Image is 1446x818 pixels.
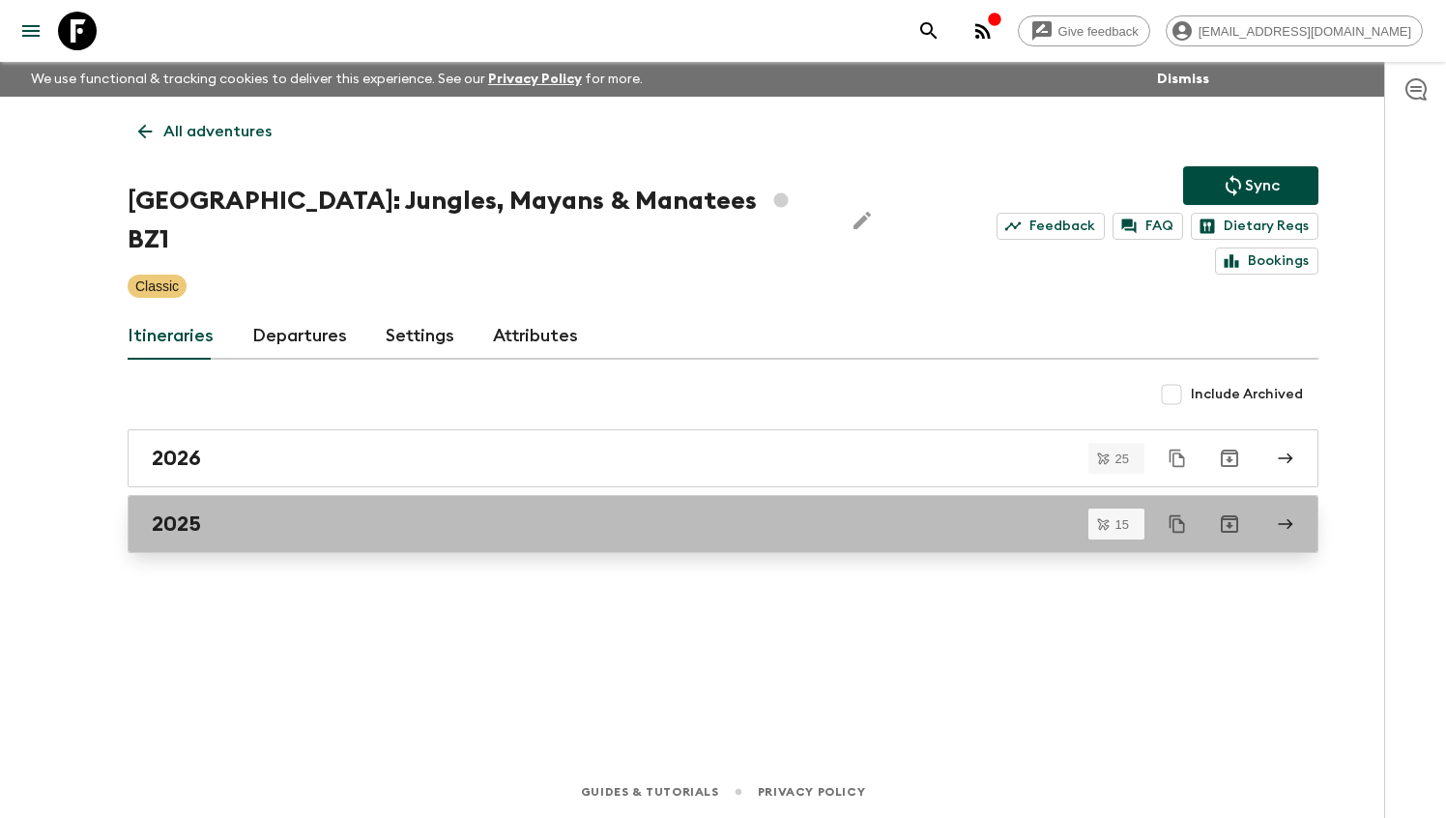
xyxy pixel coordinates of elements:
[1188,24,1422,39] span: [EMAIL_ADDRESS][DOMAIN_NAME]
[1160,507,1195,541] button: Duplicate
[488,73,582,86] a: Privacy Policy
[493,313,578,360] a: Attributes
[1018,15,1150,46] a: Give feedback
[1191,385,1303,404] span: Include Archived
[1210,505,1249,543] button: Archive
[1160,441,1195,476] button: Duplicate
[1104,518,1141,531] span: 15
[1215,248,1318,275] a: Bookings
[23,62,651,97] p: We use functional & tracking cookies to deliver this experience. See our for more.
[135,277,179,296] p: Classic
[1113,213,1183,240] a: FAQ
[1152,66,1214,93] button: Dismiss
[1166,15,1423,46] div: [EMAIL_ADDRESS][DOMAIN_NAME]
[12,12,50,50] button: menu
[128,182,827,259] h1: [GEOGRAPHIC_DATA]: Jungles, Mayans & Manatees BZ1
[152,511,201,537] h2: 2025
[1191,213,1318,240] a: Dietary Reqs
[1104,453,1141,465] span: 25
[843,182,882,259] button: Edit Adventure Title
[1245,174,1280,197] p: Sync
[128,429,1318,487] a: 2026
[128,495,1318,553] a: 2025
[386,313,454,360] a: Settings
[1183,166,1318,205] button: Sync adventure departures to the booking engine
[252,313,347,360] a: Departures
[128,313,214,360] a: Itineraries
[581,781,719,803] a: Guides & Tutorials
[163,120,272,143] p: All adventures
[1048,24,1149,39] span: Give feedback
[910,12,948,50] button: search adventures
[152,446,201,471] h2: 2026
[1210,439,1249,478] button: Archive
[758,781,865,803] a: Privacy Policy
[128,112,282,151] a: All adventures
[997,213,1105,240] a: Feedback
